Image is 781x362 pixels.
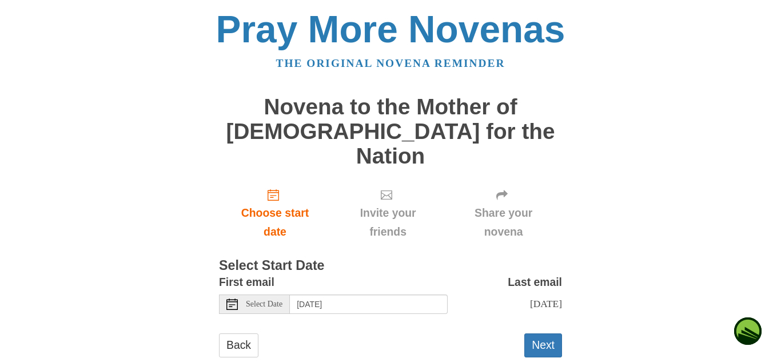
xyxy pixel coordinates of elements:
[219,180,331,248] a: Choose start date
[216,8,565,50] a: Pray More Novenas
[524,333,562,357] button: Next
[219,258,562,273] h3: Select Start Date
[246,300,282,308] span: Select Date
[219,333,258,357] a: Back
[530,298,562,309] span: [DATE]
[219,95,562,168] h1: Novena to the Mother of [DEMOGRAPHIC_DATA] for the Nation
[445,180,562,248] div: Click "Next" to confirm your start date first.
[456,204,551,241] span: Share your novena
[276,57,505,69] a: The original novena reminder
[230,204,320,241] span: Choose start date
[331,180,445,248] div: Click "Next" to confirm your start date first.
[508,273,562,292] label: Last email
[219,273,274,292] label: First email
[342,204,433,241] span: Invite your friends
